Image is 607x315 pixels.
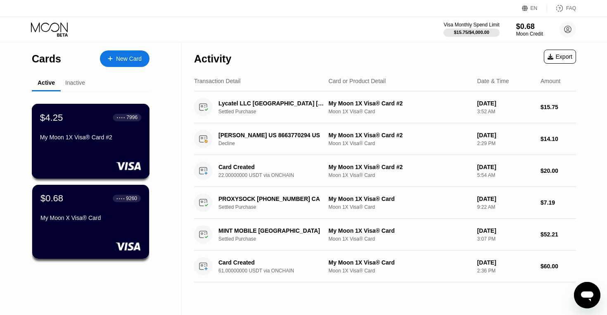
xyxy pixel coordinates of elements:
div: 2:36 PM [477,268,534,274]
div: Moon 1X Visa® Card [329,172,471,178]
div: $14.10 [541,136,576,142]
div: ● ● ● ● [116,197,125,200]
div: Settled Purchase [218,109,334,115]
div: 9260 [126,196,137,201]
div: $60.00 [541,263,576,270]
div: Decline [218,141,334,146]
div: $0.68 [516,22,543,31]
div: My Moon X Visa® Card [40,215,141,221]
div: My Moon 1X Visa® Card #2 [329,164,471,170]
div: My Moon 1X Visa® Card [329,227,471,234]
div: My Moon 1X Visa® Card [329,196,471,202]
div: Activity [194,53,231,65]
div: Moon 1X Visa® Card [329,204,471,210]
div: [DATE] [477,164,534,170]
div: Export [548,53,572,60]
div: Card or Product Detail [329,78,386,84]
div: Settled Purchase [218,236,334,242]
div: [DATE] [477,259,534,266]
div: 61.00000000 USDT via ONCHAIN [218,268,334,274]
div: [PERSON_NAME] US 8663770294 USDeclineMy Moon 1X Visa® Card #2Moon 1X Visa® Card[DATE]2:29 PM$14.10 [194,123,576,155]
div: Card Created [218,164,325,170]
div: 5:54 AM [477,172,534,178]
div: My Moon 1X Visa® Card #2 [40,134,141,141]
div: $4.25● ● ● ●7996My Moon 1X Visa® Card #2 [32,104,149,178]
div: Moon 1X Visa® Card [329,109,471,115]
div: New Card [100,50,149,67]
div: Visa Monthly Spend Limit$15.75/$4,000.00 [443,22,499,37]
div: Moon 1X Visa® Card [329,268,471,274]
div: My Moon 1X Visa® Card #2 [329,100,471,107]
div: 3:07 PM [477,236,534,242]
div: Lycatel LLC [GEOGRAPHIC_DATA] [GEOGRAPHIC_DATA]Settled PurchaseMy Moon 1X Visa® Card #2Moon 1X Vi... [194,91,576,123]
div: PROXYSOCK [PHONE_NUMBER] CA [218,196,325,202]
div: [DATE] [477,196,534,202]
div: Moon Credit [516,31,543,37]
div: $0.68 [40,193,63,204]
div: FAQ [547,4,576,12]
div: EN [522,4,547,12]
div: $15.75 [541,104,576,110]
div: 2:29 PM [477,141,534,146]
div: My Moon 1X Visa® Card #2 [329,132,471,138]
div: PROXYSOCK [PHONE_NUMBER] CASettled PurchaseMy Moon 1X Visa® CardMoon 1X Visa® Card[DATE]9:22 AM$7.19 [194,187,576,219]
div: 22.00000000 USDT via ONCHAIN [218,172,334,178]
div: $0.68Moon Credit [516,22,543,37]
div: 7996 [126,115,138,120]
div: Settled Purchase [218,204,334,210]
div: 3:52 AM [477,109,534,115]
div: Card Created61.00000000 USDT via ONCHAINMy Moon 1X Visa® CardMoon 1X Visa® Card[DATE]2:36 PM$60.00 [194,251,576,282]
div: Amount [541,78,560,84]
div: $52.21 [541,231,576,238]
div: [DATE] [477,132,534,138]
div: FAQ [566,5,576,11]
div: MINT MOBILE [GEOGRAPHIC_DATA] [218,227,325,234]
div: Transaction Detail [194,78,240,84]
div: Moon 1X Visa® Card [329,236,471,242]
div: Moon 1X Visa® Card [329,141,471,146]
div: Lycatel LLC [GEOGRAPHIC_DATA] [GEOGRAPHIC_DATA] [218,100,325,107]
div: Export [544,50,576,64]
div: Card Created22.00000000 USDT via ONCHAINMy Moon 1X Visa® Card #2Moon 1X Visa® Card[DATE]5:54 AM$2... [194,155,576,187]
div: Cards [32,53,61,65]
div: ● ● ● ● [117,116,125,119]
div: [PERSON_NAME] US 8663770294 US [218,132,325,138]
div: 9:22 AM [477,204,534,210]
iframe: Button to launch messaging window [574,282,600,308]
div: [DATE] [477,100,534,107]
div: Card Created [218,259,325,266]
div: $15.75 / $4,000.00 [454,30,489,35]
div: My Moon 1X Visa® Card [329,259,471,266]
div: Active [38,79,55,86]
div: EN [531,5,538,11]
div: $20.00 [541,167,576,174]
div: Visa Monthly Spend Limit [443,22,499,28]
div: Inactive [65,79,85,86]
div: $7.19 [541,199,576,206]
div: MINT MOBILE [GEOGRAPHIC_DATA]Settled PurchaseMy Moon 1X Visa® CardMoon 1X Visa® Card[DATE]3:07 PM... [194,219,576,251]
div: $4.25 [40,112,63,123]
div: Date & Time [477,78,509,84]
div: [DATE] [477,227,534,234]
div: New Card [116,55,142,62]
div: $0.68● ● ● ●9260My Moon X Visa® Card [32,185,149,259]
